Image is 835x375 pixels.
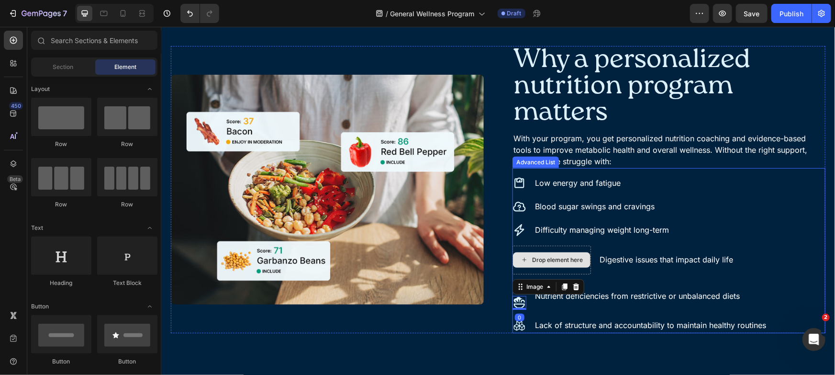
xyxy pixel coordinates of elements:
div: Drop element here [371,229,422,237]
span: Section [53,63,74,71]
p: Blood sugar swings and cravings [374,173,606,187]
iframe: To enrich screen reader interactions, please activate Accessibility in Grammarly extension settings [161,27,835,375]
div: Heading [31,279,91,287]
button: 7 [4,4,71,23]
input: Search Sections & Elements [31,31,157,50]
p: Lack of structure and accountability to maintain healthy routines [374,292,606,306]
div: Row [31,140,91,148]
div: Row [97,200,157,209]
span: Button [31,302,49,311]
img: gempages_476000136195998530-f735e95f-5e8e-4b24-8ba4-fd990f7c4783.svg [351,196,365,210]
p: Difficulty managing weight long-term [374,196,606,210]
div: Image [363,256,384,264]
span: General Wellness Program [390,9,475,19]
div: Text Block [97,279,157,287]
div: Advanced List [353,131,396,140]
div: Row [97,140,157,148]
div: Button [31,357,91,366]
button: Publish [771,4,812,23]
button: Save [736,4,768,23]
span: Save [744,10,760,18]
span: / [386,9,389,19]
p: Low energy and fatigue [374,149,606,163]
img: gempages_476000136195998530-a8800021-17fe-4ad0-880e-5fb68bf3c2b7.svg [351,149,365,163]
img: gempages_476000136195998530-56851fe7-8f67-473f-9e99-91f04c115e88.svg [351,173,365,187]
div: Button [97,357,157,366]
div: Rich Text Editor. Editing area: main [373,261,607,277]
div: Publish [779,9,803,19]
div: Rich Text Editor. Editing area: main [437,227,607,239]
div: Rich Text Editor. Editing area: main [373,172,607,188]
div: Beta [7,175,23,183]
div: 450 [9,102,23,110]
span: Element [114,63,136,71]
span: Toggle open [142,81,157,97]
span: Toggle open [142,299,157,314]
span: Layout [31,85,50,93]
div: Rich Text Editor. Editing area: main [373,291,607,307]
div: Rich Text Editor. Editing area: main [373,148,607,164]
img: gempages_476000136195998530-a85fef87-3e03-4a5e-8e48-70b7a0476390.svg [351,269,365,283]
p: With your program, you get personalized nutrition coaching and evidence-based tools to improve me... [352,106,663,140]
img: gempages_476000136195998530-909cf49e-e6f7-49b3-a53b-a94e22b3da6f.svg [351,292,365,306]
div: Rich Text Editor. Editing area: main [351,105,664,141]
p: 7 [63,8,67,19]
p: Nutrient deficiencies from restrictive or unbalanced diets [374,262,606,276]
p: Digestive issues that impact daily life [438,228,606,238]
div: Undo/Redo [180,4,219,23]
span: 2 [822,314,830,321]
span: Text [31,224,43,232]
span: Draft [507,9,522,18]
div: Rich Text Editor. Editing area: main [373,195,607,211]
span: Toggle open [142,220,157,236]
div: Row [31,200,91,209]
iframe: Intercom live chat [802,328,825,351]
div: 0 [354,287,363,295]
